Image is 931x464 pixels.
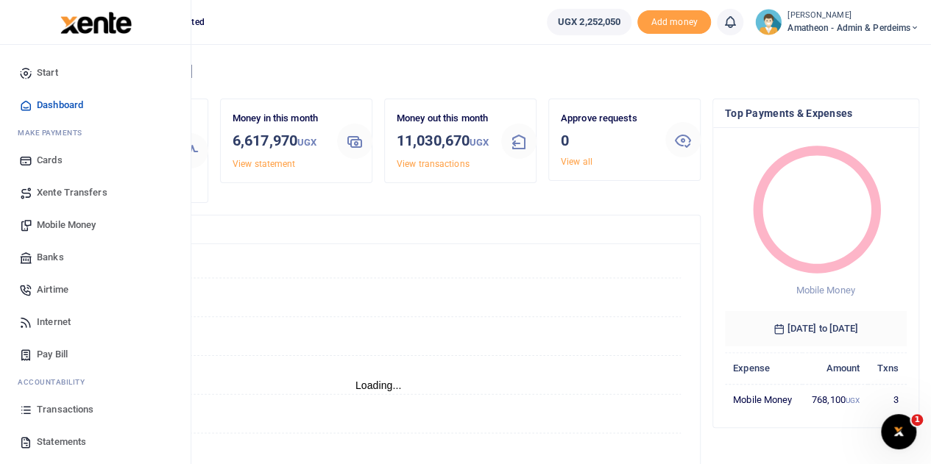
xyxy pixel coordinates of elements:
[37,402,93,417] span: Transactions
[397,129,489,154] h3: 11,030,670
[911,414,923,426] span: 1
[233,159,295,169] a: View statement
[37,65,58,80] span: Start
[37,98,83,113] span: Dashboard
[755,9,782,35] img: profile-user
[29,376,85,388] span: countability
[637,10,711,35] span: Add money
[12,176,179,209] a: Xente Transfers
[796,285,854,296] span: Mobile Money
[725,384,802,415] td: Mobile Money
[12,241,179,274] a: Banks
[12,426,179,458] a: Statements
[637,15,711,26] a: Add money
[787,10,919,22] small: [PERSON_NAME]
[37,282,68,297] span: Airtime
[37,218,96,232] span: Mobile Money
[561,129,654,151] h3: 0
[561,157,592,167] a: View all
[397,159,470,169] a: View transactions
[37,185,107,200] span: Xente Transfers
[881,414,916,449] iframe: Intercom live chat
[802,384,868,415] td: 768,100
[37,435,86,449] span: Statements
[12,144,179,176] a: Cards
[547,9,631,35] a: UGX 2,252,050
[12,209,179,241] a: Mobile Money
[68,221,688,238] h4: Transactions Overview
[12,306,179,338] a: Internet
[755,9,919,35] a: profile-user [PERSON_NAME] Amatheon - Admin & Perdeims
[37,250,64,265] span: Banks
[637,10,711,35] li: Toup your wallet
[868,384,907,415] td: 3
[233,111,325,126] p: Money in this month
[558,15,620,29] span: UGX 2,252,050
[12,393,179,426] a: Transactions
[37,153,63,168] span: Cards
[561,111,654,126] p: Approve requests
[233,129,325,154] h3: 6,617,970
[12,338,179,371] a: Pay Bill
[725,105,907,121] h4: Top Payments & Expenses
[60,12,132,34] img: logo-large
[802,352,868,384] th: Amount
[541,9,637,35] li: Wallet ballance
[787,21,919,35] span: Amatheon - Admin & Perdeims
[37,347,68,362] span: Pay Bill
[37,315,71,329] span: Internet
[868,352,907,384] th: Txns
[59,16,132,27] a: logo-small logo-large logo-large
[56,63,919,79] h4: Hello [PERSON_NAME]
[846,396,860,404] small: UGX
[12,371,179,393] li: Ac
[725,352,802,384] th: Expense
[12,274,179,306] a: Airtime
[12,57,179,89] a: Start
[725,311,907,346] h6: [DATE] to [DATE]
[297,137,316,148] small: UGX
[470,137,489,148] small: UGX
[12,121,179,144] li: M
[355,379,402,391] text: Loading...
[397,111,489,126] p: Money out this month
[25,127,82,138] span: ake Payments
[12,89,179,121] a: Dashboard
